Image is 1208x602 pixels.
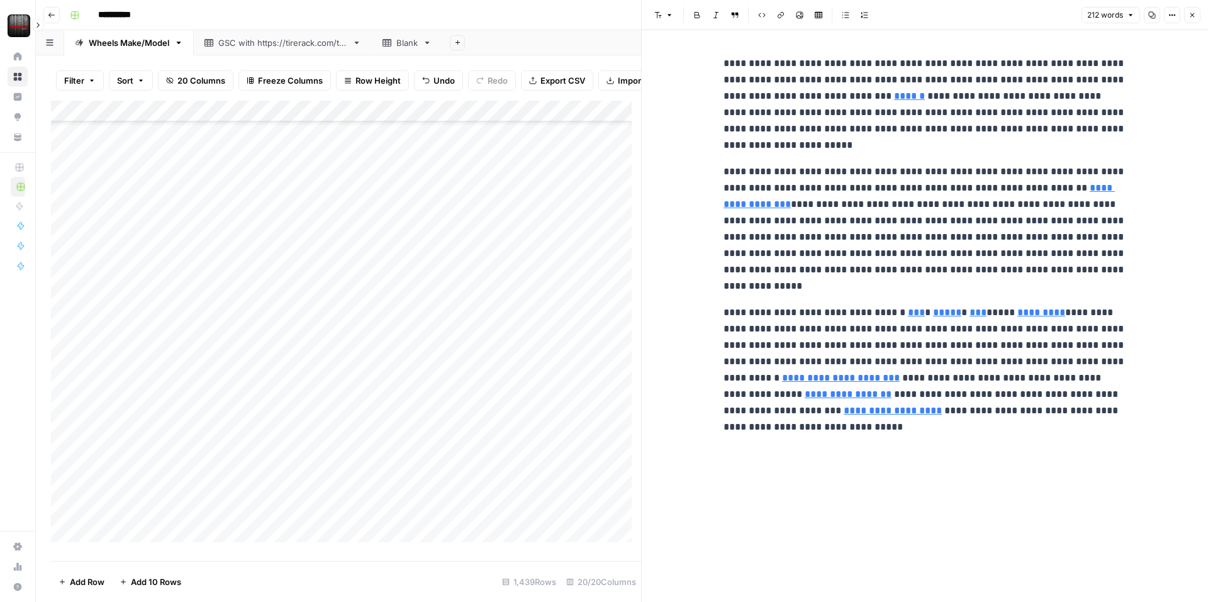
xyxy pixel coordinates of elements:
a: Your Data [8,127,28,147]
a: GSC with [URL][DOMAIN_NAME] [194,30,372,55]
button: Add Row [51,572,112,592]
button: Sort [109,70,153,91]
a: Browse [8,67,28,87]
button: Filter [56,70,104,91]
img: Tire Rack Logo [8,14,30,37]
span: Add Row [70,576,104,588]
div: 1,439 Rows [497,572,561,592]
span: 212 words [1087,9,1123,21]
button: Freeze Columns [238,70,331,91]
span: Export CSV [540,74,585,87]
span: Sort [117,74,133,87]
div: Wheels Make/Model [89,36,169,49]
a: Home [8,47,28,67]
div: Blank [396,36,418,49]
a: Usage [8,557,28,577]
a: Blank [372,30,442,55]
span: Undo [433,74,455,87]
button: Import CSV [598,70,671,91]
button: Add 10 Rows [112,572,189,592]
button: 20 Columns [158,70,233,91]
div: GSC with [URL][DOMAIN_NAME] [218,36,347,49]
button: Workspace: Tire Rack [8,10,28,42]
span: Import CSV [618,74,663,87]
div: 20/20 Columns [561,572,641,592]
button: Row Height [336,70,409,91]
span: Filter [64,74,84,87]
span: 20 Columns [177,74,225,87]
span: Freeze Columns [258,74,323,87]
span: Redo [488,74,508,87]
button: Redo [468,70,516,91]
a: Insights [8,87,28,107]
button: Undo [414,70,463,91]
a: Settings [8,537,28,557]
a: Opportunities [8,107,28,127]
span: Row Height [355,74,401,87]
button: 212 words [1082,7,1140,23]
a: Wheels Make/Model [64,30,194,55]
span: Add 10 Rows [131,576,181,588]
button: Export CSV [521,70,593,91]
button: Help + Support [8,577,28,597]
